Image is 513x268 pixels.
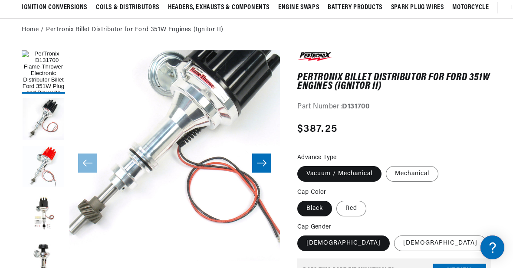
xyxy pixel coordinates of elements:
span: Spark Plug Wires [391,3,444,12]
nav: breadcrumbs [22,25,491,35]
a: Home [22,25,39,35]
button: Slide left [78,154,97,173]
button: Load image 2 in gallery view [22,146,65,189]
span: Headers, Exhausts & Components [168,3,270,12]
label: Red [336,201,366,216]
span: $387.25 [297,121,337,137]
span: Engine Swaps [278,3,319,12]
label: Black [297,201,332,216]
h1: PerTronix Billet Distributor for Ford 351W Engines (Ignitor II) [297,73,491,91]
span: Ignition Conversions [22,3,87,12]
button: Slide right [252,154,271,173]
label: [DEMOGRAPHIC_DATA] [297,235,390,251]
legend: Advance Type [297,153,338,162]
label: [DEMOGRAPHIC_DATA] [394,235,487,251]
strong: D131700 [342,103,369,110]
span: Motorcycle [452,3,489,12]
a: PerTronix Billet Distributor for Ford 351W Engines (Ignitor II) [46,25,224,35]
span: Battery Products [328,3,382,12]
button: Load image 10 in gallery view [22,98,65,141]
span: Coils & Distributors [96,3,159,12]
button: Load image 1 in gallery view [22,50,65,94]
legend: Cap Color [297,188,327,197]
button: Load image 3 in gallery view [22,193,65,237]
label: Mechanical [386,166,438,182]
label: Vacuum / Mechanical [297,166,381,182]
div: Part Number: [297,101,491,113]
legend: Cap Gender [297,222,332,232]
